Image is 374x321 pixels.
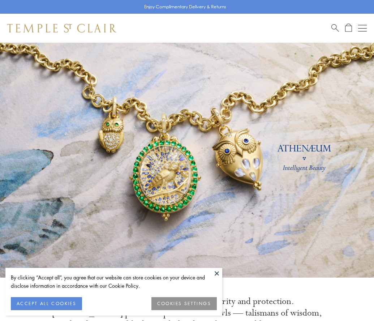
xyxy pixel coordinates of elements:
[151,297,217,310] button: COOKIES SETTINGS
[331,23,339,33] a: Search
[11,273,217,290] div: By clicking “Accept all”, you agree that our website can store cookies on your device and disclos...
[345,23,352,33] a: Open Shopping Bag
[358,24,367,33] button: Open navigation
[144,3,226,10] p: Enjoy Complimentary Delivery & Returns
[7,24,116,33] img: Temple St. Clair
[11,297,82,310] button: ACCEPT ALL COOKIES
